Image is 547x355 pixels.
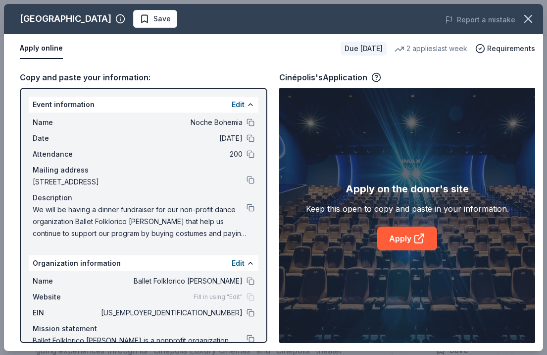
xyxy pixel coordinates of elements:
span: Name [33,117,99,128]
button: Apply online [20,38,63,59]
div: Cinépolis's Application [279,71,381,84]
span: Noche Bohemia [99,117,243,128]
button: Edit [232,257,245,269]
span: EIN [33,307,99,319]
div: Event information [29,97,258,113]
div: Copy and paste your information: [20,71,267,84]
div: Mission statement [33,323,254,335]
div: Organization information [29,255,258,271]
span: Fill in using "Edit" [194,293,243,301]
span: Ballet Folklorico [PERSON_NAME] [99,275,243,287]
span: Save [153,13,171,25]
div: Description [33,192,254,204]
span: [STREET_ADDRESS] [33,176,247,188]
span: We will be having a dinner fundraiser for our non-profit dance organization Ballet Folklorico [PE... [33,204,247,239]
span: Name [33,275,99,287]
div: [GEOGRAPHIC_DATA] [20,11,111,27]
div: Due [DATE] [341,42,387,56]
span: [US_EMPLOYER_IDENTIFICATION_NUMBER] [99,307,243,319]
button: Edit [232,99,245,111]
div: 2 applies last week [395,43,467,55]
div: Mailing address [33,164,254,176]
a: Apply [377,227,437,250]
span: [DATE] [99,132,243,144]
div: Keep this open to copy and paste in your information. [306,203,509,215]
span: Website [33,291,99,303]
span: Attendance [33,148,99,160]
div: Apply on the donor's site [346,181,469,197]
button: Save [133,10,177,28]
button: Report a mistake [445,14,515,26]
span: Requirements [487,43,535,55]
button: Requirements [475,43,535,55]
span: 200 [99,148,243,160]
span: Date [33,132,99,144]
